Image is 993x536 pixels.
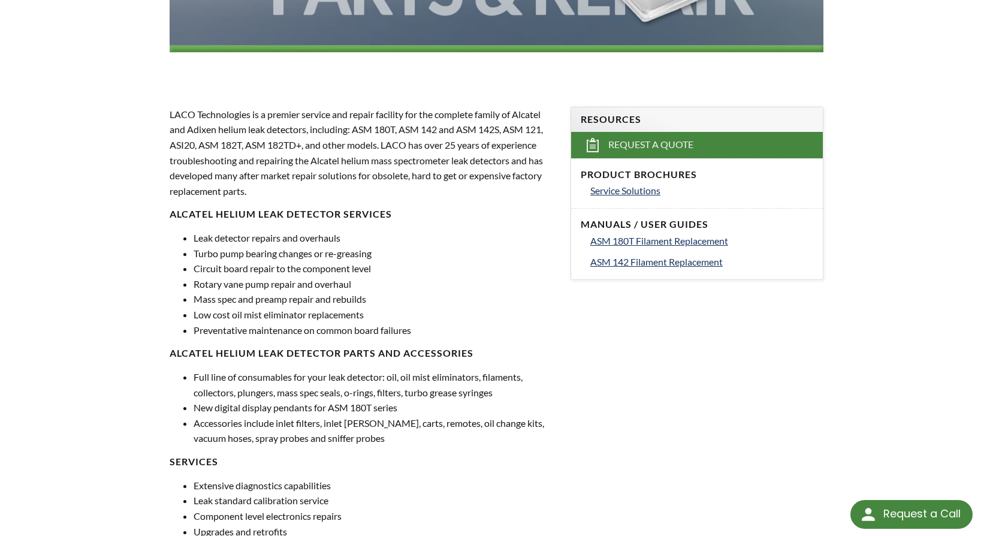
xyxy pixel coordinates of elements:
li: Accessories include inlet filters, inlet [PERSON_NAME], carts, remotes, oil change kits, vacuum h... [194,415,556,446]
li: Low cost oil mist eliminator replacements [194,307,556,323]
strong: Services [170,456,218,467]
h4: Resources [581,113,813,126]
h4: Product Brochures [581,168,813,181]
li: New digital display pendants for ASM 180T series [194,400,556,415]
li: Preventative maintenance on common board failures [194,323,556,338]
li: Extensive diagnostics capabilities [194,478,556,493]
a: ASM 180T Filament Replacement [590,233,813,249]
div: Request a Call [883,500,961,528]
h4: Manuals / User Guides [581,218,813,231]
a: Request a Quote [571,132,823,158]
span: Service Solutions [590,185,660,196]
li: Leak detector repairs and overhauls [194,230,556,246]
li: Mass spec and preamp repair and rebuilds [194,291,556,307]
strong: Alcatel Helium Leak Detector Services [170,208,392,219]
li: Full line of consumables for your leak detector: oil, oil mist eliminators, filaments, collectors... [194,369,556,400]
li: Leak standard calibration service [194,493,556,508]
strong: Alcatel Helium Leak Detector Parts and Accessories [170,347,473,359]
div: Request a Call [850,500,973,529]
a: ASM 142 Filament Replacement [590,254,813,270]
li: Turbo pump bearing changes or re-greasing [194,246,556,261]
span: Request a Quote [608,138,693,151]
span: ASM 142 Filament Replacement [590,256,723,267]
li: Component level electronics repairs [194,508,556,524]
li: Circuit board repair to the component level [194,261,556,276]
a: Service Solutions [590,183,813,198]
p: LACO Technologies is a premier service and repair facility for the complete family of Alcatel and... [170,107,556,199]
img: round button [859,505,878,524]
span: ASM 180T Filament Replacement [590,235,728,246]
li: Rotary vane pump repair and overhaul [194,276,556,292]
